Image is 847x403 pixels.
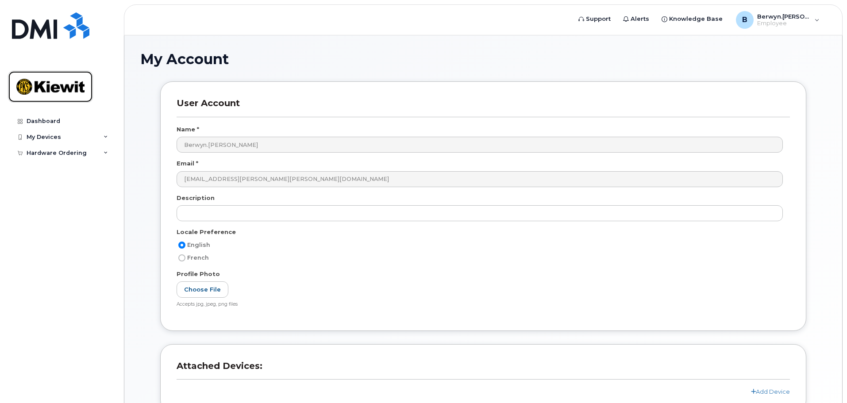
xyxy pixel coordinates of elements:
iframe: Messenger Launcher [808,365,840,396]
input: English [178,242,185,249]
input: French [178,254,185,261]
h1: My Account [140,51,826,67]
label: Locale Preference [177,228,236,236]
span: English [187,242,210,248]
div: Accepts jpg, jpeg, png files [177,301,783,308]
span: French [187,254,209,261]
a: Add Device [751,388,790,395]
h3: Attached Devices: [177,361,790,380]
label: Description [177,194,215,202]
label: Email * [177,159,198,168]
h3: User Account [177,98,790,117]
label: Choose File [177,281,228,298]
label: Profile Photo [177,270,220,278]
label: Name * [177,125,199,134]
